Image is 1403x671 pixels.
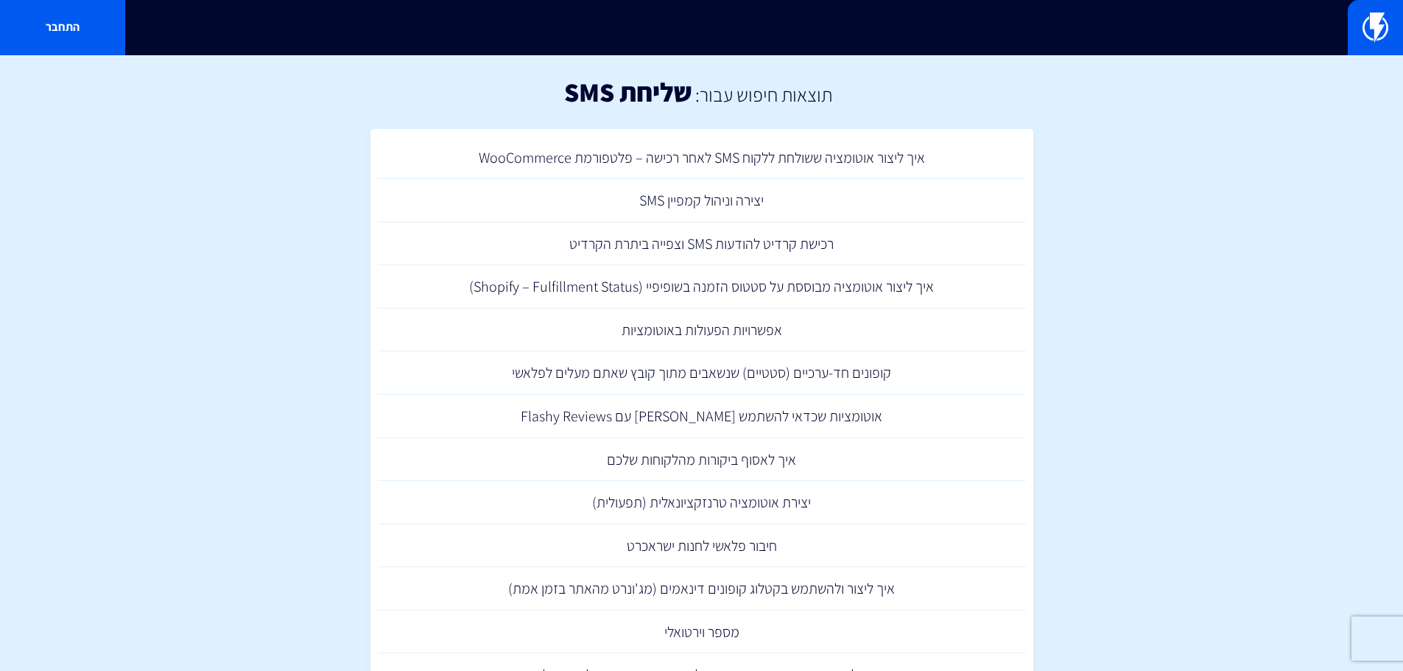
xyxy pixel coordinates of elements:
[378,309,1026,352] a: אפשרויות הפעולות באוטומציות
[378,567,1026,611] a: איך ליצור ולהשתמש בקטלוג קופונים דינאמים (מג'ונרט מהאתר בזמן אמת)
[378,611,1026,654] a: מספר וירטואלי
[378,265,1026,309] a: איך ליצור אוטומציה מבוססת על סטטוס הזמנה בשופיפיי (Shopify – Fulfillment Status)
[378,481,1026,524] a: יצירת אוטומציה טרנזקציונאלית (תפעולית)
[378,179,1026,222] a: יצירה וניהול קמפיין SMS
[378,395,1026,438] a: אוטומציות שכדאי להשתמש [PERSON_NAME] עם Flashy Reviews
[692,84,832,105] h2: תוצאות חיפוש עבור:
[378,222,1026,266] a: רכישת קרדיט להודעות SMS וצפייה ביתרת הקרדיט
[378,438,1026,482] a: איך לאסוף ביקורות מהלקוחות שלכם
[378,524,1026,568] a: חיבור פלאשי לחנות ישראכרט
[564,77,692,107] h1: שליחת SMS
[378,136,1026,180] a: איך ליצור אוטומציה ששולחת ללקוח SMS לאחר רכישה – פלטפורמת WooCommerce
[378,351,1026,395] a: קופונים חד-ערכיים (סטטיים) שנשאבים מתוך קובץ שאתם מעלים לפלאשי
